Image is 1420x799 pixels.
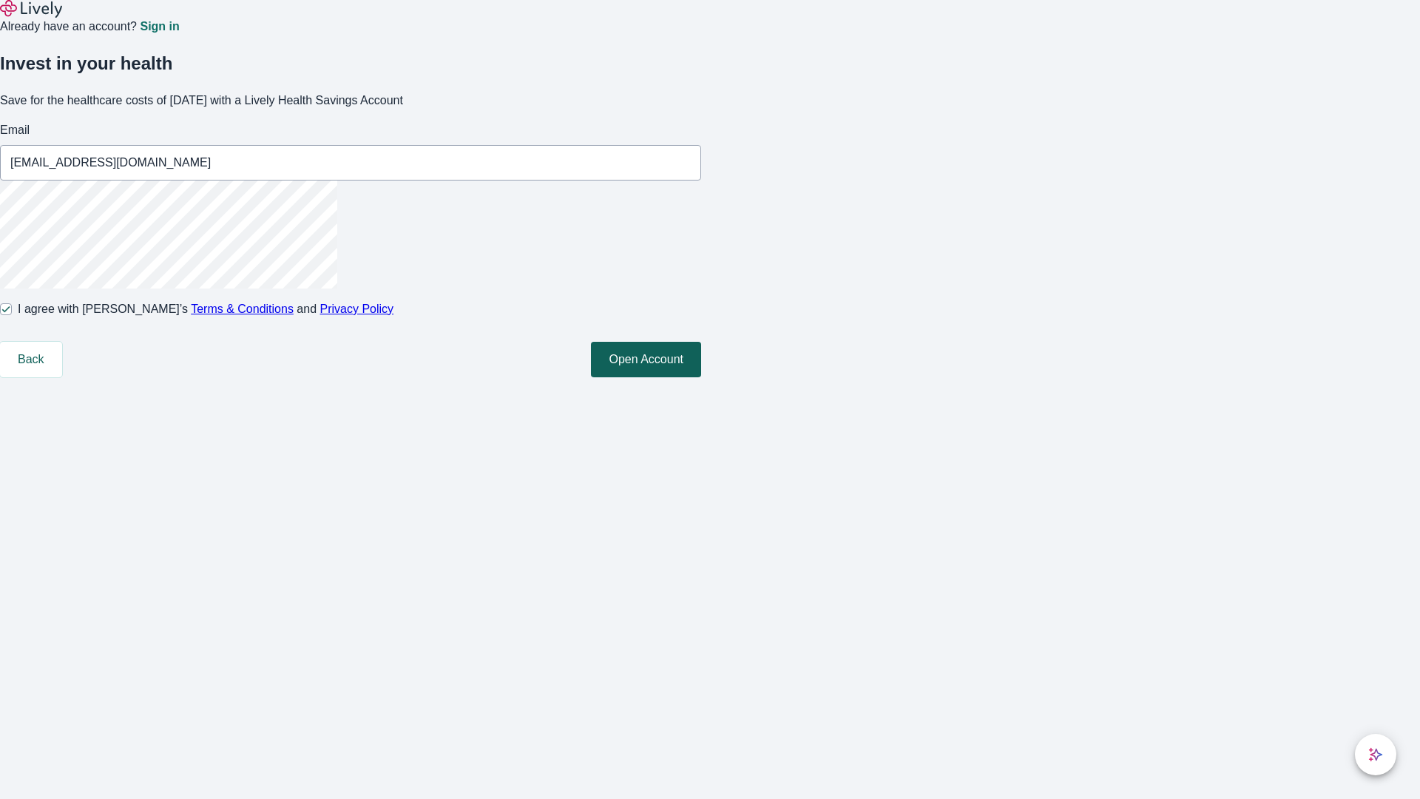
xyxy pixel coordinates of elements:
button: Open Account [591,342,701,377]
svg: Lively AI Assistant [1368,747,1383,762]
a: Privacy Policy [320,303,394,315]
span: I agree with [PERSON_NAME]’s and [18,300,393,318]
button: chat [1355,734,1396,775]
a: Sign in [140,21,179,33]
a: Terms & Conditions [191,303,294,315]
